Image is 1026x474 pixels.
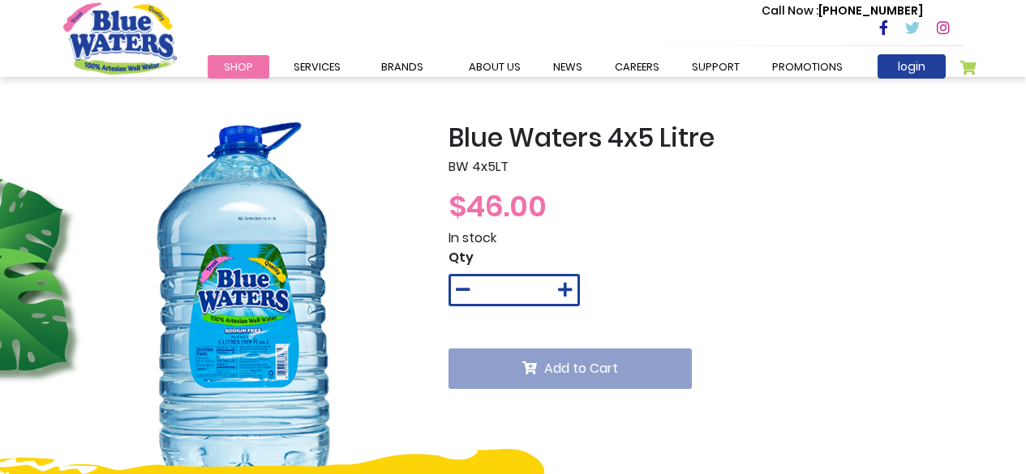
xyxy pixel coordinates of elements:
[277,55,357,79] a: Services
[762,2,923,19] p: [PHONE_NUMBER]
[756,55,859,79] a: Promotions
[449,157,964,177] p: BW 4x5LT
[381,59,423,75] span: Brands
[224,59,253,75] span: Shop
[537,55,599,79] a: News
[208,55,269,79] a: Shop
[762,2,818,19] span: Call Now :
[676,55,756,79] a: support
[599,55,676,79] a: careers
[878,54,946,79] a: login
[449,122,964,153] h2: Blue Waters 4x5 Litre
[365,55,440,79] a: Brands
[294,59,341,75] span: Services
[63,2,177,74] a: store logo
[453,55,537,79] a: about us
[449,186,547,227] span: $46.00
[449,248,474,267] span: Qty
[449,228,496,247] span: In stock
